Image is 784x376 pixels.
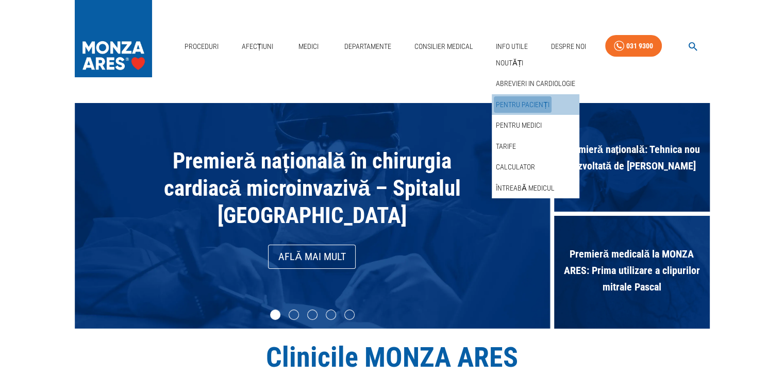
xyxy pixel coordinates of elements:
div: Premieră medicală la MONZA ARES: Prima utilizare a clipurilor mitrale Pascal [554,216,710,329]
div: Calculator [492,157,579,178]
a: Întreabă medicul [494,180,556,197]
div: 031 9300 [626,40,653,53]
li: slide item 4 [326,310,336,320]
a: Abrevieri in cardiologie [494,75,577,92]
div: Noutăți [492,53,579,74]
li: slide item 5 [344,310,355,320]
span: Premieră națională: Tehnica nou dezvoltată de [PERSON_NAME] [554,136,710,179]
div: Pentru pacienți [492,94,579,115]
div: Întreabă medicul [492,178,579,199]
nav: secondary mailbox folders [492,53,579,199]
a: Calculator [494,159,537,176]
a: Pentru pacienți [494,96,552,113]
a: Noutăți [494,55,525,72]
li: slide item 3 [307,310,318,320]
a: Proceduri [180,36,223,57]
a: Consilier Medical [410,36,477,57]
a: Afecțiuni [238,36,278,57]
a: Medici [292,36,325,57]
span: Premieră națională în chirurgia cardiacă microinvazivă – Spitalul [GEOGRAPHIC_DATA] [164,148,461,228]
a: Pentru medici [494,117,544,134]
a: Află mai mult [268,245,356,269]
div: Abrevieri in cardiologie [492,73,579,94]
a: Departamente [340,36,395,57]
li: slide item 2 [289,310,299,320]
a: 031 9300 [605,35,662,57]
a: Info Utile [492,36,532,57]
span: Premieră medicală la MONZA ARES: Prima utilizare a clipurilor mitrale Pascal [554,241,710,300]
li: slide item 1 [270,310,280,320]
a: Tarife [494,138,518,155]
div: Pentru medici [492,115,579,136]
a: Despre Noi [547,36,590,57]
div: Tarife [492,136,579,157]
div: Premieră națională: Tehnica nou dezvoltată de [PERSON_NAME] [554,103,710,216]
h1: Clinicile MONZA ARES [75,341,710,373]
